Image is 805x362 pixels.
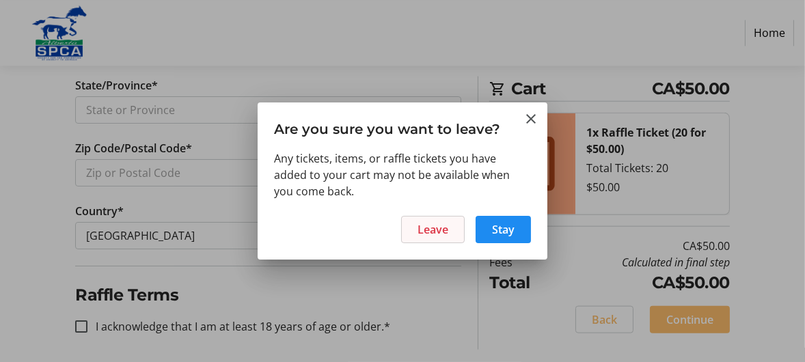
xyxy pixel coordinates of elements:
span: Leave [418,221,448,238]
button: Close [523,111,539,127]
span: Stay [492,221,515,238]
button: Stay [476,216,531,243]
div: Any tickets, items, or raffle tickets you have added to your cart may not be available when you c... [274,150,531,199]
button: Leave [401,216,465,243]
h3: Are you sure you want to leave? [258,102,547,150]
